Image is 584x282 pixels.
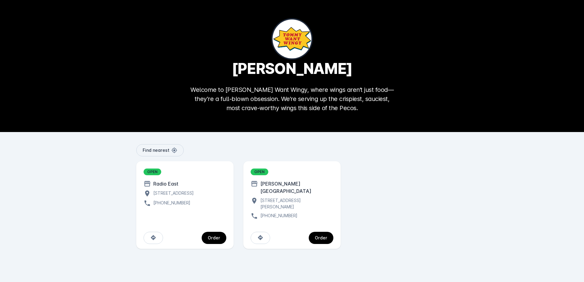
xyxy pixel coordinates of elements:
[151,200,190,207] div: [PHONE_NUMBER]
[143,148,169,152] span: Find nearest
[208,236,220,240] div: Order
[258,212,297,220] div: [PHONE_NUMBER]
[251,169,268,175] div: OPEN
[315,236,327,240] div: Order
[151,190,194,197] div: [STREET_ADDRESS]
[258,197,333,210] div: [STREET_ADDRESS][PERSON_NAME]
[151,180,178,187] div: Radio East
[202,232,226,244] button: continue
[309,232,333,244] button: continue
[144,169,161,175] div: OPEN
[258,180,333,195] div: [PERSON_NAME][GEOGRAPHIC_DATA]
